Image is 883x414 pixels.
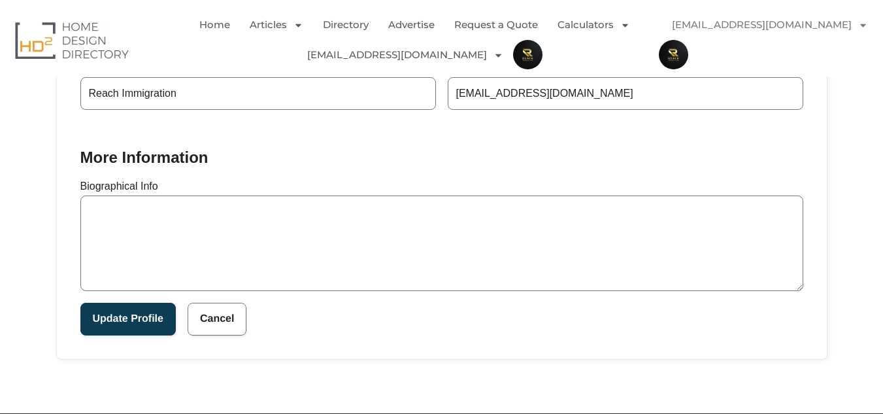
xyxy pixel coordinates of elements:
[80,303,176,336] button: Submit the update profile form
[180,10,659,70] nav: Menu
[307,40,503,70] a: [EMAIL_ADDRESS][DOMAIN_NAME]
[199,10,230,40] a: Home
[323,10,369,40] a: Directory
[388,10,435,40] a: Advertise
[659,40,688,69] img: Reach Immigration
[659,10,881,40] a: [EMAIL_ADDRESS][DOMAIN_NAME]
[659,10,873,69] nav: Menu
[80,146,208,169] h2: More Information
[558,10,630,40] a: Calculators
[188,303,246,336] button: Cancel changes and return to the account page
[80,181,803,192] label: Biographical Info
[513,40,542,69] img: Reach Immigration
[454,10,538,40] a: Request a Quote
[250,10,303,40] a: Articles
